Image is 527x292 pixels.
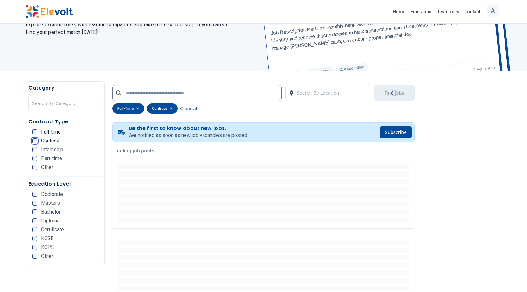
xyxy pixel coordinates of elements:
input: KCSE [32,236,37,241]
div: Loading... [390,89,399,97]
a: Find Jobs [408,7,434,17]
input: Other [32,165,37,170]
input: Other [32,254,37,259]
span: Full-time [41,129,61,134]
button: Subscribe [380,126,412,138]
input: KCPE [32,245,37,250]
button: Clear all [180,103,198,114]
input: Full-time [32,129,37,134]
h5: Contract Type [28,118,102,126]
h2: Explore exciting roles with leading companies and take the next big step in your career. Find you... [26,21,256,36]
button: Find JobsLoading... [374,85,415,101]
div: contract [147,103,178,114]
img: Elevolt [26,5,73,18]
span: Certificate [41,227,64,232]
button: A [486,4,499,17]
span: Diploma [41,218,60,223]
span: Other [41,165,53,170]
p: Get notified as soon as new job vacancies are posted. [129,132,248,139]
a: Contact [462,7,483,17]
p: A [491,3,495,19]
div: full-time [112,103,144,114]
input: Contract [32,138,37,143]
h4: Be the first to know about new jobs. [129,125,248,132]
span: KCPE [41,245,54,250]
input: Masters [32,201,37,206]
input: Part-time [32,156,37,161]
p: Loading job posts... [112,147,415,155]
span: Doctorate [41,192,63,197]
input: Certificate [32,227,37,232]
h5: Category [28,84,102,92]
input: Internship [32,147,37,152]
span: Masters [41,201,60,206]
input: Bachelor [32,209,37,214]
a: Home [390,7,408,17]
input: Diploma [32,218,37,223]
span: Other [41,254,53,259]
input: Doctorate [32,192,37,197]
span: KCSE [41,236,53,241]
span: Internship [41,147,63,152]
h5: Education Level [28,180,102,188]
span: Contract [41,138,60,143]
span: Part-time [41,156,62,161]
iframe: Chat Widget [495,262,527,292]
a: Resources [434,7,462,17]
span: Bachelor [41,209,60,214]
